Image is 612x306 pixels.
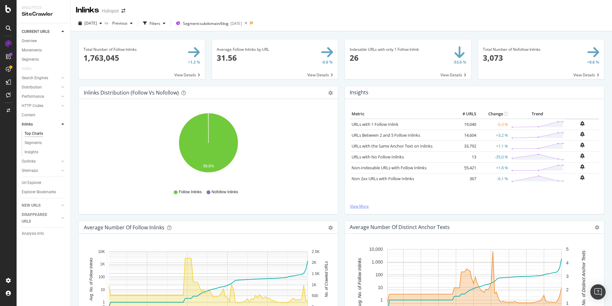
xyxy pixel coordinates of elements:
[580,175,585,180] div: bell-plus
[369,247,383,252] text: 10,000
[84,224,164,231] div: Average Number of Follow Inlinks
[580,142,585,148] div: bell-plus
[478,130,510,141] td: +3.2 %
[566,287,569,292] text: 2
[595,225,599,230] i: Options
[89,258,93,301] text: Avg. No. of Follow Inlinks
[312,294,318,298] text: 500
[25,140,66,146] a: Segments
[22,211,54,225] div: DISAPPEARED URLS
[590,284,606,300] div: Open Intercom Messenger
[478,151,510,162] td: -35.0 %
[350,88,368,97] h4: Insights
[22,65,38,72] a: Visits
[105,20,110,26] span: vs
[352,132,420,138] a: URLs Between 2 and 5 Follow Inlinks
[22,180,41,186] div: Url Explorer
[566,247,569,252] text: 5
[324,261,329,297] text: No. of Crawled URLs
[22,158,60,165] a: Outlinks
[22,75,60,81] a: Search Engines
[452,130,478,141] td: 14,604
[478,119,510,130] td: -0.3 %
[25,149,66,156] a: Insights
[22,158,36,165] div: Outlinks
[76,5,99,16] div: Inlinks
[22,93,44,100] div: Performance
[25,140,42,146] div: Segments
[580,132,585,137] div: bell-plus
[203,164,214,169] text: 99.8%
[84,89,179,96] div: Inlinks Distribution (Follow vs Nofollow)
[350,203,599,209] a: View More
[352,143,433,149] a: URLs with the Same Anchor Text on Inlinks
[328,226,333,230] div: gear
[328,91,333,95] div: gear
[566,301,569,306] text: 1
[452,173,478,184] td: 367
[22,103,43,109] div: HTTP Codes
[22,56,66,63] a: Segments
[22,84,60,91] a: Distribution
[452,141,478,151] td: 33,792
[98,275,105,279] text: 100
[22,28,49,35] div: CURRENT URLS
[580,121,585,126] div: bell-plus
[183,21,229,26] span: Segment: subdomain/blog
[312,249,320,254] text: 2.5K
[312,261,317,265] text: 2K
[25,130,43,137] div: Top Charts
[22,38,37,44] div: Overview
[22,93,60,100] a: Performance
[22,202,40,209] div: NEW URLS
[510,109,565,119] th: Trend
[173,18,242,28] button: Segment:subdomain/blog[DATE]
[22,112,66,119] a: Content
[179,189,202,195] span: Follow Inlinks
[22,103,60,109] a: HTTP Codes
[566,274,569,279] text: 3
[378,285,383,290] text: 10
[22,189,66,195] a: Explorer Bookmarks
[22,56,39,63] div: Segments
[22,202,60,209] a: NEW URLS
[478,173,510,184] td: -6.1 %
[22,84,42,91] div: Distribution
[22,167,60,174] a: Sitemaps
[121,9,125,13] div: arrow-right-arrow-left
[352,154,404,160] a: URLs with No Follow Inlinks
[100,262,105,267] text: 1K
[478,141,510,151] td: +1.1 %
[110,18,135,28] button: Previous
[22,75,48,81] div: Search Engines
[478,109,510,119] th: Change
[84,109,333,183] svg: A chart.
[580,153,585,158] div: bell-plus
[22,38,66,44] a: Overview
[110,20,127,26] span: Previous
[22,65,31,72] div: Visits
[380,298,383,303] text: 1
[103,300,105,305] text: 1
[352,176,414,181] a: Non 2xx URLs with Follow Inlinks
[372,259,383,264] text: 1,000
[22,112,35,119] div: Content
[25,130,66,137] a: Top Charts
[22,121,33,128] div: Inlinks
[22,211,60,225] a: DISAPPEARED URLS
[25,149,38,156] div: Insights
[350,223,450,232] h4: Average Number of Distinct Anchor Texts
[102,8,119,14] div: Hubspot
[452,119,478,130] td: 19,040
[566,260,569,265] text: 4
[84,20,97,26] span: 2025 Aug. 5th
[452,151,478,162] td: 13
[452,109,478,119] th: # URLS
[312,272,320,276] text: 1.5K
[98,249,105,254] text: 10K
[22,121,60,128] a: Inlinks
[580,164,585,169] div: bell-plus
[22,180,66,186] a: Url Explorer
[352,165,426,171] a: Non-Indexable URLs with Follow Inlinks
